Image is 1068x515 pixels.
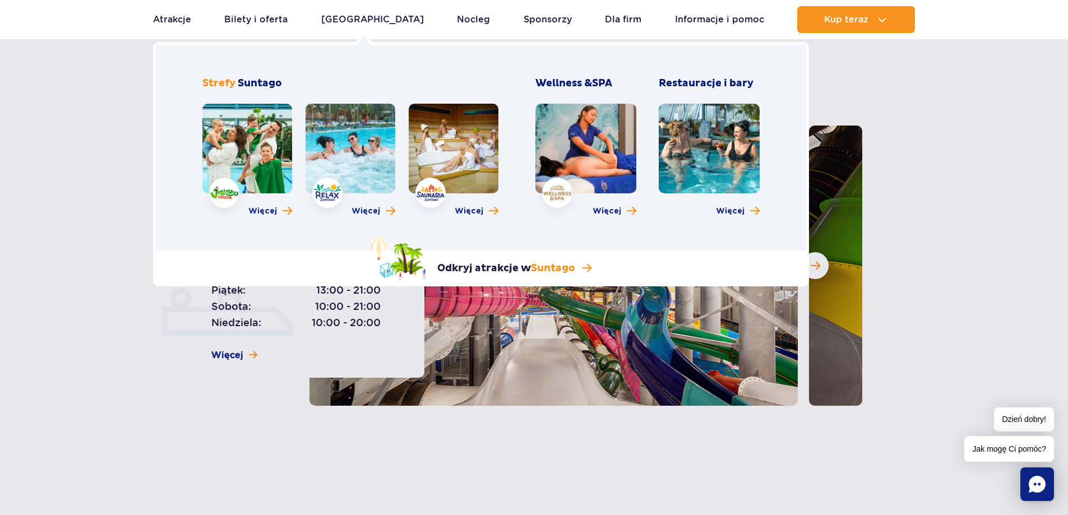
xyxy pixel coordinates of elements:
span: Strefy [202,77,235,90]
a: Bilety i oferta [224,6,288,33]
a: Atrakcje [153,6,191,33]
span: Więcej [716,206,745,217]
a: Sponsorzy [524,6,572,33]
a: [GEOGRAPHIC_DATA] [321,6,424,33]
span: Suntago [238,77,282,90]
a: Więcej o strefie Jamango [248,206,292,217]
a: Odkryj atrakcje wSuntago [370,237,591,281]
span: Kup teraz [824,15,868,25]
div: Chat [1020,467,1054,501]
span: Więcej [455,206,483,217]
button: Kup teraz [797,6,915,33]
a: Dla firm [605,6,641,33]
a: Więcej o Wellness & SPA [593,206,636,217]
a: Więcej o Restauracje i bary [716,206,760,217]
span: Suntago [531,262,575,275]
a: Więcej o strefie Relax [352,206,395,217]
span: Wellness & [535,77,612,90]
span: Więcej [593,206,621,217]
a: Nocleg [457,6,490,33]
h3: Restauracje i bary [659,77,760,90]
span: SPA [592,77,612,90]
p: Odkryj atrakcje w [437,262,575,275]
a: Więcej o strefie Saunaria [455,206,498,217]
span: Więcej [248,206,277,217]
span: Jak mogę Ci pomóc? [964,436,1054,462]
span: Dzień dobry! [994,407,1054,432]
a: Informacje i pomoc [675,6,764,33]
span: Więcej [352,206,380,217]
